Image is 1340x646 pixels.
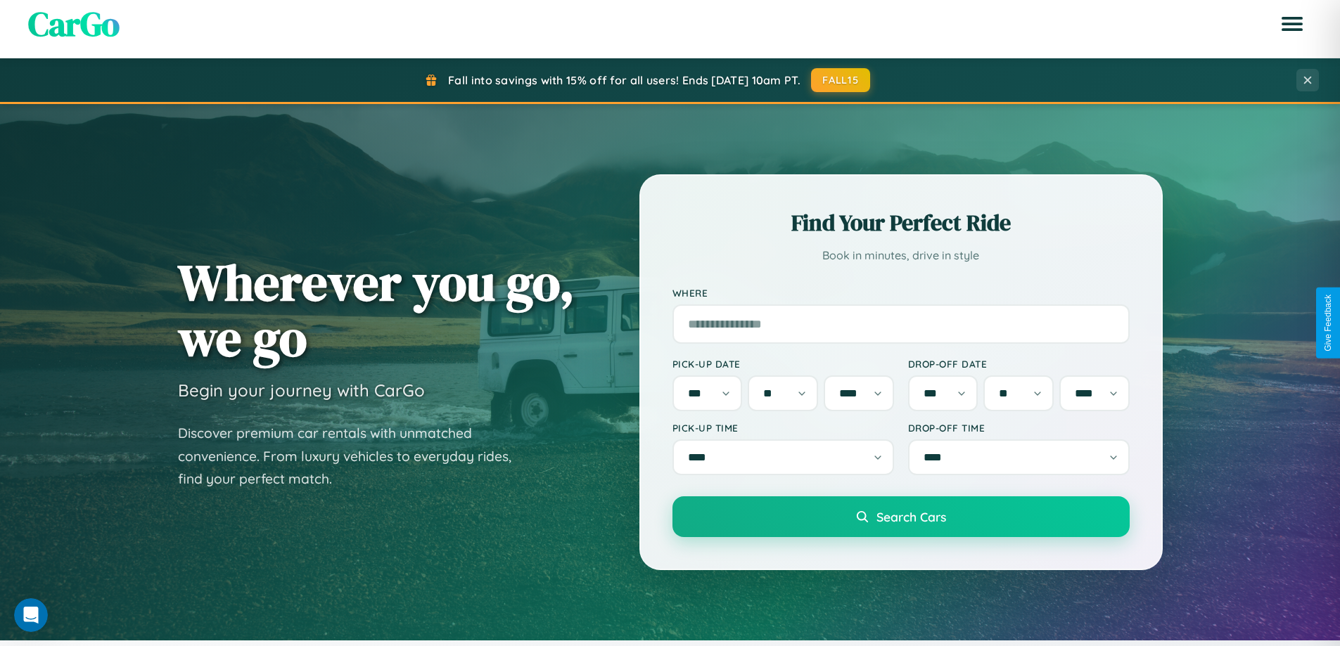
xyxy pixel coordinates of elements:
[908,358,1130,370] label: Drop-off Date
[672,245,1130,266] p: Book in minutes, drive in style
[672,287,1130,299] label: Where
[908,422,1130,434] label: Drop-off Time
[672,496,1130,537] button: Search Cars
[1272,4,1312,44] button: Open menu
[28,1,120,47] span: CarGo
[178,380,425,401] h3: Begin your journey with CarGo
[811,68,870,92] button: FALL15
[672,358,894,370] label: Pick-up Date
[876,509,946,524] span: Search Cars
[14,598,48,632] iframe: Intercom live chat
[1323,295,1333,351] div: Give Feedback
[672,422,894,434] label: Pick-up Time
[672,207,1130,238] h2: Find Your Perfect Ride
[448,73,800,87] span: Fall into savings with 15% off for all users! Ends [DATE] 10am PT.
[178,422,530,491] p: Discover premium car rentals with unmatched convenience. From luxury vehicles to everyday rides, ...
[178,254,575,366] h1: Wherever you go, we go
